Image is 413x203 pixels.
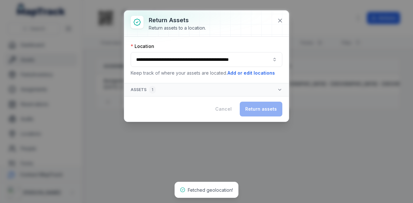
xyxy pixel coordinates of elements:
h3: Return assets [149,16,206,25]
span: Assets [131,86,156,94]
button: Add or edit locations [227,69,275,77]
span: Fetched geolocation! [188,187,233,193]
div: Return assets to a location. [149,25,206,31]
div: 1 [149,86,156,94]
button: Assets1 [124,83,289,96]
label: Location [131,43,154,50]
p: Keep track of where your assets are located. [131,69,282,77]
